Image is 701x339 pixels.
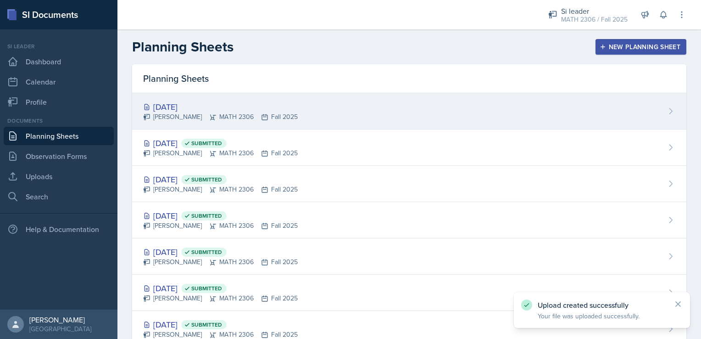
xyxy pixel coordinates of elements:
[4,187,114,206] a: Search
[132,130,686,166] a: [DATE] Submitted [PERSON_NAME]MATH 2306Fall 2025
[4,52,114,71] a: Dashboard
[191,140,222,147] span: Submitted
[561,15,628,24] div: MATH 2306 / Fall 2025
[143,148,298,158] div: [PERSON_NAME] MATH 2306 Fall 2025
[143,173,298,186] div: [DATE]
[143,209,298,222] div: [DATE]
[595,39,686,55] button: New Planning Sheet
[132,202,686,238] a: [DATE] Submitted [PERSON_NAME]MATH 2306Fall 2025
[143,246,298,258] div: [DATE]
[601,43,680,51] div: New Planning Sheet
[143,101,298,113] div: [DATE]
[132,238,686,275] a: [DATE] Submitted [PERSON_NAME]MATH 2306Fall 2025
[538,311,666,321] p: Your file was uploaded successfully.
[191,176,222,183] span: Submitted
[538,300,666,310] p: Upload created successfully
[29,315,91,324] div: [PERSON_NAME]
[143,318,298,331] div: [DATE]
[4,117,114,125] div: Documents
[132,166,686,202] a: [DATE] Submitted [PERSON_NAME]MATH 2306Fall 2025
[132,93,686,130] a: [DATE] [PERSON_NAME]MATH 2306Fall 2025
[143,185,298,194] div: [PERSON_NAME] MATH 2306 Fall 2025
[191,285,222,292] span: Submitted
[191,249,222,256] span: Submitted
[4,93,114,111] a: Profile
[132,64,686,93] div: Planning Sheets
[4,42,114,51] div: Si leader
[143,137,298,149] div: [DATE]
[191,212,222,220] span: Submitted
[4,147,114,165] a: Observation Forms
[143,294,298,303] div: [PERSON_NAME] MATH 2306 Fall 2025
[143,257,298,267] div: [PERSON_NAME] MATH 2306 Fall 2025
[4,127,114,145] a: Planning Sheets
[191,321,222,328] span: Submitted
[143,282,298,294] div: [DATE]
[143,221,298,231] div: [PERSON_NAME] MATH 2306 Fall 2025
[4,220,114,238] div: Help & Documentation
[4,73,114,91] a: Calendar
[132,275,686,311] a: [DATE] Submitted [PERSON_NAME]MATH 2306Fall 2025
[132,39,234,55] h2: Planning Sheets
[561,6,628,17] div: Si leader
[29,324,91,333] div: [GEOGRAPHIC_DATA]
[143,112,298,122] div: [PERSON_NAME] MATH 2306 Fall 2025
[4,167,114,186] a: Uploads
